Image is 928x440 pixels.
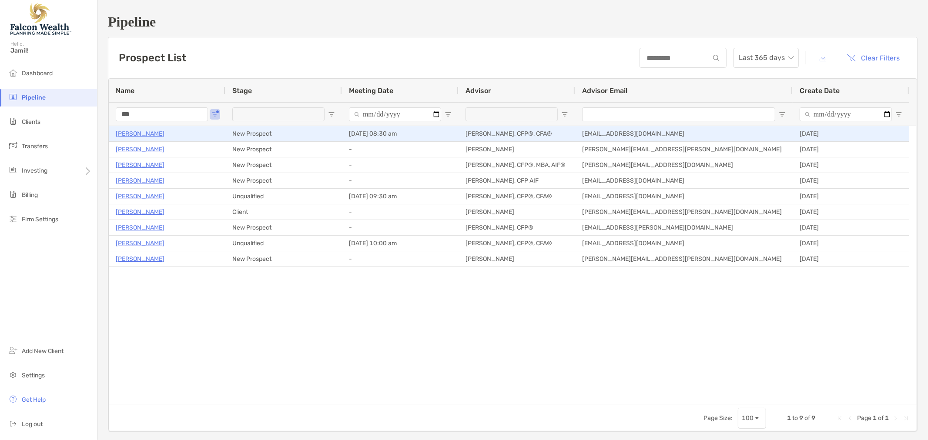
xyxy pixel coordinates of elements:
img: firm-settings icon [8,213,18,224]
div: New Prospect [225,126,342,141]
span: Create Date [800,87,840,95]
img: add_new_client icon [8,345,18,356]
h1: Pipeline [108,14,918,30]
div: [DATE] [793,189,909,204]
span: Log out [22,420,43,428]
div: - [342,204,459,220]
a: [PERSON_NAME] [116,253,164,264]
span: 9 [799,414,803,422]
div: [PERSON_NAME], CFP®, CFA® [459,126,575,141]
div: [PERSON_NAME] [459,251,575,267]
div: [PERSON_NAME], CFP®, MBA, AIF® [459,157,575,173]
span: 1 [787,414,791,422]
div: [PERSON_NAME][EMAIL_ADDRESS][DOMAIN_NAME] [575,157,793,173]
div: Unqualified [225,189,342,204]
a: [PERSON_NAME] [116,238,164,249]
div: [EMAIL_ADDRESS][DOMAIN_NAME] [575,189,793,204]
div: [DATE] [793,126,909,141]
div: - [342,157,459,173]
span: Jamil! [10,47,92,54]
a: [PERSON_NAME] [116,207,164,217]
span: 9 [811,414,815,422]
span: Add New Client [22,347,64,355]
span: Dashboard [22,70,53,77]
p: [PERSON_NAME] [116,144,164,155]
input: Advisor Email Filter Input [582,107,775,121]
div: [PERSON_NAME][EMAIL_ADDRESS][PERSON_NAME][DOMAIN_NAME] [575,204,793,220]
span: Page [857,414,871,422]
div: Unqualified [225,236,342,251]
img: input icon [713,55,720,61]
span: Name [116,87,134,95]
span: 1 [885,414,889,422]
div: [DATE] [793,236,909,251]
span: Advisor Email [582,87,627,95]
div: [PERSON_NAME], CFP®, CFA® [459,236,575,251]
img: Falcon Wealth Planning Logo [10,3,71,35]
div: [PERSON_NAME], CFP AIF [459,173,575,188]
div: [DATE] [793,173,909,188]
div: Page Size [738,408,766,429]
span: Clients [22,118,40,126]
div: [DATE] [793,251,909,267]
img: clients icon [8,116,18,127]
img: pipeline icon [8,92,18,102]
span: of [804,414,810,422]
div: New Prospect [225,251,342,267]
div: Last Page [903,415,910,422]
img: settings icon [8,370,18,380]
img: transfers icon [8,140,18,151]
img: dashboard icon [8,67,18,78]
button: Open Filter Menu [561,111,568,118]
span: Meeting Date [349,87,393,95]
div: [PERSON_NAME][EMAIL_ADDRESS][PERSON_NAME][DOMAIN_NAME] [575,142,793,157]
div: [EMAIL_ADDRESS][DOMAIN_NAME] [575,126,793,141]
div: [PERSON_NAME], CFP® [459,220,575,235]
input: Name Filter Input [116,107,208,121]
h3: Prospect List [119,52,186,64]
span: to [792,414,798,422]
span: Investing [22,167,47,174]
input: Create Date Filter Input [800,107,892,121]
div: [EMAIL_ADDRESS][DOMAIN_NAME] [575,236,793,251]
a: [PERSON_NAME] [116,222,164,233]
img: logout icon [8,418,18,429]
div: Page Size: [704,414,733,422]
span: Stage [232,87,252,95]
img: investing icon [8,165,18,175]
span: Advisor [466,87,491,95]
div: 100 [742,414,754,422]
img: get-help icon [8,394,18,404]
div: [PERSON_NAME] [459,204,575,220]
div: [DATE] [793,157,909,173]
div: [DATE] [793,204,909,220]
div: [DATE] 09:30 am [342,189,459,204]
button: Open Filter Menu [445,111,452,118]
div: [DATE] 08:30 am [342,126,459,141]
img: billing icon [8,189,18,200]
span: of [878,414,884,422]
div: [PERSON_NAME][EMAIL_ADDRESS][PERSON_NAME][DOMAIN_NAME] [575,251,793,267]
a: [PERSON_NAME] [116,191,164,202]
div: Next Page [892,415,899,422]
div: New Prospect [225,157,342,173]
div: First Page [836,415,843,422]
a: [PERSON_NAME] [116,175,164,186]
a: [PERSON_NAME] [116,128,164,139]
div: [PERSON_NAME] [459,142,575,157]
div: Client [225,204,342,220]
div: New Prospect [225,142,342,157]
span: Firm Settings [22,216,58,223]
div: - [342,220,459,235]
div: [PERSON_NAME], CFP®, CFA® [459,189,575,204]
span: Last 365 days [739,48,794,67]
span: Get Help [22,396,46,403]
button: Clear Filters [841,48,907,67]
div: Previous Page [847,415,854,422]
